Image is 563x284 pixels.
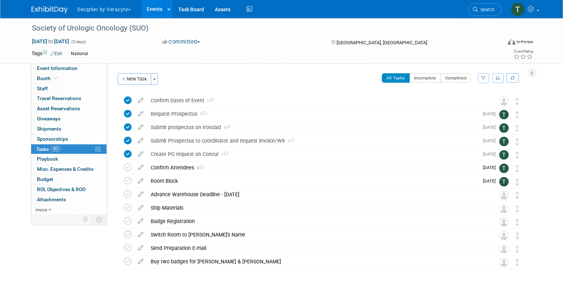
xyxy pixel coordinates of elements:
td: Toggle Event Tabs [92,215,107,224]
a: edit [134,231,147,238]
a: Giveaways [31,114,107,124]
span: 1 [197,112,207,117]
a: edit [134,258,147,265]
div: Buy two badges for [PERSON_NAME] & [PERSON_NAME] [147,255,485,268]
span: [DATE] [483,125,499,130]
span: Misc. Expenses & Credits [37,166,93,172]
a: edit [134,151,147,157]
span: [GEOGRAPHIC_DATA], [GEOGRAPHIC_DATA] [337,40,427,45]
div: Room Block [147,175,479,187]
div: In-Person [516,39,533,45]
div: Switch Room to [PERSON_NAME]'s Name [147,229,485,241]
img: Tony Alvarado [499,110,509,119]
span: [DATE] [483,138,499,143]
a: Budget [31,174,107,184]
span: Shipments [37,126,61,132]
i: Move task [516,165,519,172]
a: edit [134,245,147,251]
span: [DATE] [483,152,499,157]
i: Move task [516,192,519,199]
i: Move task [516,178,519,185]
a: more [31,205,107,215]
span: Search [478,7,495,12]
i: Move task [516,205,519,212]
i: Move task [516,125,519,132]
img: Unassigned [499,190,509,200]
span: Staff [37,86,48,91]
div: Submit prospectus on Ironclad [147,121,479,133]
a: Booth [31,74,107,83]
a: edit [134,218,147,225]
span: Playbook [37,156,58,162]
span: 38% [51,146,61,152]
div: Event Format [459,38,533,49]
img: Tony Alvarado [499,150,509,160]
div: National [69,50,90,58]
img: Format-Inperson.png [508,39,515,45]
a: Travel Reservations [31,94,107,103]
div: Advance Warehouse Deadline - [DATE] [147,188,485,201]
img: Tony Alvarado [499,177,509,186]
div: Confirm Attendees [147,161,479,174]
a: Misc. Expenses & Credits [31,164,107,174]
span: [DATE] [483,178,499,184]
img: Unassigned [499,96,509,106]
a: edit [134,137,147,144]
a: Sponsorships [31,134,107,144]
span: Tasks [36,146,61,152]
button: New Task [118,73,151,85]
a: edit [134,191,147,198]
i: Move task [516,219,519,226]
div: Badge Registration [147,215,485,227]
img: Unassigned [499,204,509,213]
a: edit [134,205,147,211]
span: to [47,38,54,44]
span: Event Information [37,65,78,71]
span: 3 [221,125,230,130]
button: Committed [160,38,203,46]
a: Shipments [31,124,107,134]
span: Giveaways [37,116,61,122]
button: Incomplete [409,73,441,83]
img: Unassigned [499,217,509,227]
span: 1 [204,99,214,103]
a: Event Information [31,63,107,73]
a: edit [134,178,147,184]
a: Asset Reservations [31,104,107,114]
td: Tags [32,50,62,58]
img: Tony Alvarado [511,3,525,16]
div: Society of Urologic Oncology (SUO) [29,22,491,35]
img: Tony Alvarado [499,123,509,133]
div: Ship Materials [147,202,485,214]
span: more [36,207,47,213]
span: Asset Reservations [37,106,80,111]
span: (3 days) [71,40,86,44]
a: Search [468,3,501,16]
a: edit [134,111,147,117]
img: Unassigned [499,231,509,240]
div: Send Preparation E-mail [147,242,485,254]
img: Tony Alvarado [499,137,509,146]
a: edit [134,124,147,131]
div: Request Prospectus [147,108,479,120]
button: Completed [441,73,471,83]
span: Booth [37,75,59,81]
i: Move task [516,111,519,118]
div: Create PO request on Concur [147,148,479,160]
img: Unassigned [499,258,509,267]
span: ROI, Objectives & ROO [37,186,86,192]
i: Move task [516,246,519,252]
img: Unassigned [499,244,509,254]
a: Attachments [31,195,107,205]
a: edit [134,164,147,171]
span: 1 [285,139,294,144]
a: Refresh [506,73,519,83]
span: [DATE] [483,111,499,116]
span: [DATE] [DATE] [32,38,70,45]
div: Event Rating [513,50,533,53]
a: Edit [50,51,62,56]
span: [DATE] [483,165,499,170]
a: Tasks38% [31,144,107,154]
a: edit [134,97,147,104]
button: All Tasks [382,73,410,83]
